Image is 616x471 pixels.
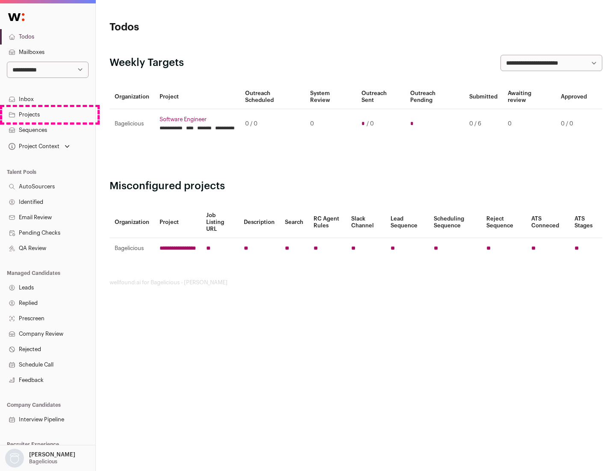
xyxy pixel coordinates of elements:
img: nopic.png [5,449,24,468]
p: [PERSON_NAME] [29,451,75,458]
h2: Weekly Targets [110,56,184,70]
th: Awaiting review [503,85,556,109]
th: RC Agent Rules [308,207,346,238]
th: ATS Stages [569,207,602,238]
td: 0 [503,109,556,139]
th: Project [154,85,240,109]
td: 0 / 6 [464,109,503,139]
th: Description [239,207,280,238]
td: Bagelicious [110,238,154,259]
th: Outreach Pending [405,85,464,109]
td: Bagelicious [110,109,154,139]
th: Slack Channel [346,207,385,238]
th: Project [154,207,201,238]
th: System Review [305,85,356,109]
img: Wellfound [3,9,29,26]
th: Lead Sequence [385,207,429,238]
th: Organization [110,85,154,109]
p: Bagelicious [29,458,57,465]
button: Open dropdown [3,449,77,468]
div: Project Context [7,143,59,150]
td: 0 [305,109,356,139]
h1: Todos [110,21,274,34]
th: Submitted [464,85,503,109]
h2: Misconfigured projects [110,179,602,193]
a: Software Engineer [160,116,235,123]
td: 0 / 0 [240,109,305,139]
th: Search [280,207,308,238]
th: ATS Conneced [526,207,569,238]
th: Organization [110,207,154,238]
td: 0 / 0 [556,109,592,139]
th: Outreach Scheduled [240,85,305,109]
th: Scheduling Sequence [429,207,481,238]
button: Open dropdown [7,140,71,152]
th: Outreach Sent [356,85,406,109]
th: Job Listing URL [201,207,239,238]
th: Approved [556,85,592,109]
th: Reject Sequence [481,207,527,238]
span: / 0 [367,120,374,127]
footer: wellfound:ai for Bagelicious - [PERSON_NAME] [110,279,602,286]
